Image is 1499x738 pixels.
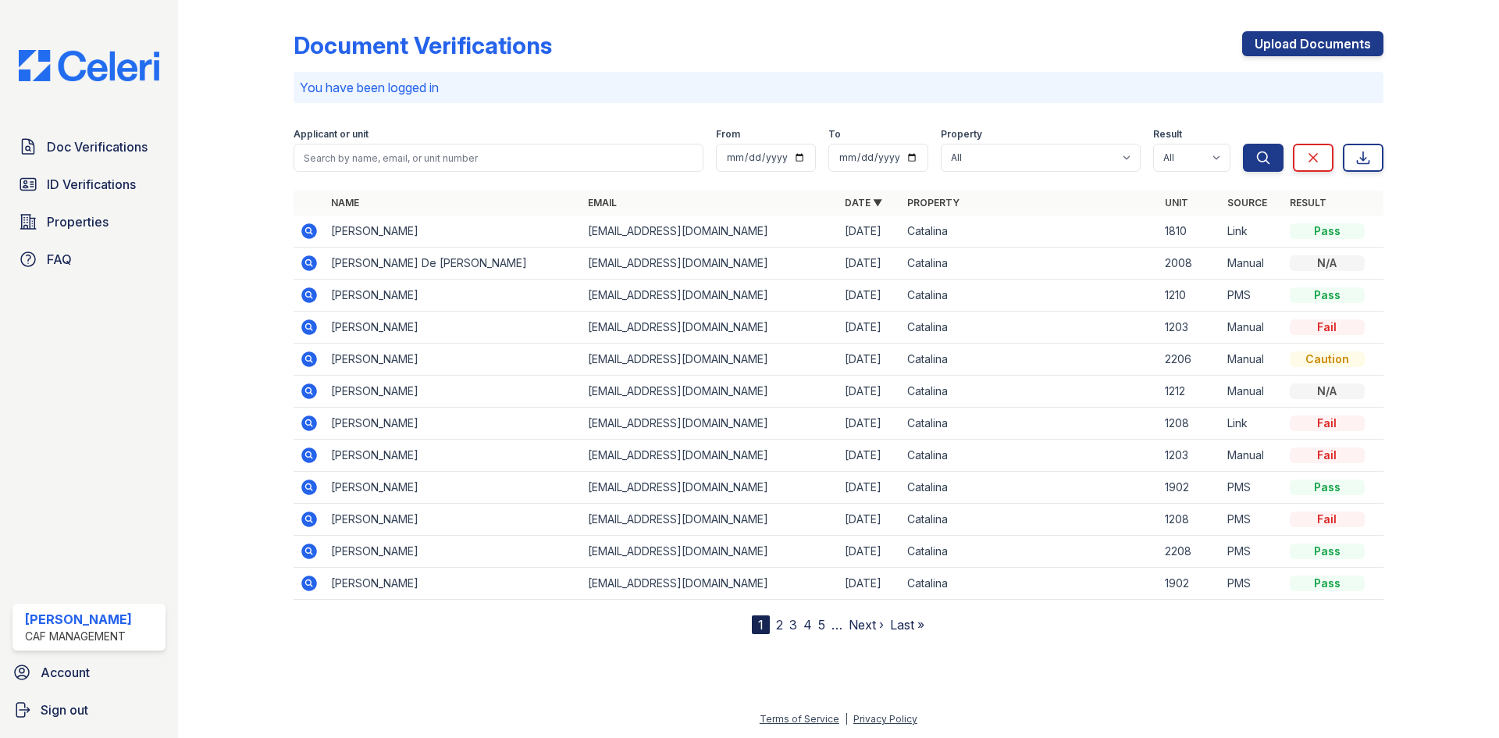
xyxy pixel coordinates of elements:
[839,216,901,248] td: [DATE]
[716,128,740,141] label: From
[752,615,770,634] div: 1
[1165,197,1188,209] a: Unit
[6,657,172,688] a: Account
[25,629,132,644] div: CAF Management
[582,536,839,568] td: [EMAIL_ADDRESS][DOMAIN_NAME]
[760,713,839,725] a: Terms of Service
[901,248,1158,280] td: Catalina
[901,440,1158,472] td: Catalina
[789,617,797,633] a: 3
[582,568,839,600] td: [EMAIL_ADDRESS][DOMAIN_NAME]
[849,617,884,633] a: Next ›
[582,376,839,408] td: [EMAIL_ADDRESS][DOMAIN_NAME]
[47,250,72,269] span: FAQ
[1290,512,1365,527] div: Fail
[1221,280,1284,312] td: PMS
[1290,223,1365,239] div: Pass
[1159,472,1221,504] td: 1902
[1290,544,1365,559] div: Pass
[839,312,901,344] td: [DATE]
[803,617,812,633] a: 4
[1159,504,1221,536] td: 1208
[1290,415,1365,431] div: Fail
[901,536,1158,568] td: Catalina
[839,248,901,280] td: [DATE]
[1290,576,1365,591] div: Pass
[325,408,582,440] td: [PERSON_NAME]
[1227,197,1267,209] a: Source
[582,440,839,472] td: [EMAIL_ADDRESS][DOMAIN_NAME]
[582,248,839,280] td: [EMAIL_ADDRESS][DOMAIN_NAME]
[901,568,1158,600] td: Catalina
[41,663,90,682] span: Account
[1159,408,1221,440] td: 1208
[845,713,848,725] div: |
[12,169,166,200] a: ID Verifications
[818,617,825,633] a: 5
[901,280,1158,312] td: Catalina
[325,568,582,600] td: [PERSON_NAME]
[839,408,901,440] td: [DATE]
[300,78,1377,97] p: You have been logged in
[325,280,582,312] td: [PERSON_NAME]
[1221,568,1284,600] td: PMS
[831,615,842,634] span: …
[901,504,1158,536] td: Catalina
[839,504,901,536] td: [DATE]
[325,344,582,376] td: [PERSON_NAME]
[1290,319,1365,335] div: Fail
[582,216,839,248] td: [EMAIL_ADDRESS][DOMAIN_NAME]
[294,31,552,59] div: Document Verifications
[839,440,901,472] td: [DATE]
[776,617,783,633] a: 2
[12,244,166,275] a: FAQ
[1221,536,1284,568] td: PMS
[6,50,172,81] img: CE_Logo_Blue-a8612792a0a2168367f1c8372b55b34899dd931a85d93a1a3d3e32e68fde9ad4.png
[839,568,901,600] td: [DATE]
[839,280,901,312] td: [DATE]
[12,131,166,162] a: Doc Verifications
[582,504,839,536] td: [EMAIL_ADDRESS][DOMAIN_NAME]
[1290,351,1365,367] div: Caution
[1221,408,1284,440] td: Link
[845,197,882,209] a: Date ▼
[1159,280,1221,312] td: 1210
[1290,255,1365,271] div: N/A
[839,344,901,376] td: [DATE]
[325,376,582,408] td: [PERSON_NAME]
[325,440,582,472] td: [PERSON_NAME]
[901,312,1158,344] td: Catalina
[47,175,136,194] span: ID Verifications
[12,206,166,237] a: Properties
[853,713,917,725] a: Privacy Policy
[325,216,582,248] td: [PERSON_NAME]
[582,344,839,376] td: [EMAIL_ADDRESS][DOMAIN_NAME]
[325,312,582,344] td: [PERSON_NAME]
[901,376,1158,408] td: Catalina
[47,137,148,156] span: Doc Verifications
[839,376,901,408] td: [DATE]
[907,197,960,209] a: Property
[588,197,617,209] a: Email
[294,144,703,172] input: Search by name, email, or unit number
[1159,216,1221,248] td: 1810
[1290,287,1365,303] div: Pass
[1221,440,1284,472] td: Manual
[890,617,924,633] a: Last »
[1159,344,1221,376] td: 2206
[901,344,1158,376] td: Catalina
[325,472,582,504] td: [PERSON_NAME]
[1159,536,1221,568] td: 2208
[47,212,109,231] span: Properties
[1153,128,1182,141] label: Result
[6,694,172,726] a: Sign out
[941,128,982,141] label: Property
[582,408,839,440] td: [EMAIL_ADDRESS][DOMAIN_NAME]
[325,504,582,536] td: [PERSON_NAME]
[1221,248,1284,280] td: Manual
[1159,312,1221,344] td: 1203
[839,472,901,504] td: [DATE]
[294,128,369,141] label: Applicant or unit
[1290,480,1365,495] div: Pass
